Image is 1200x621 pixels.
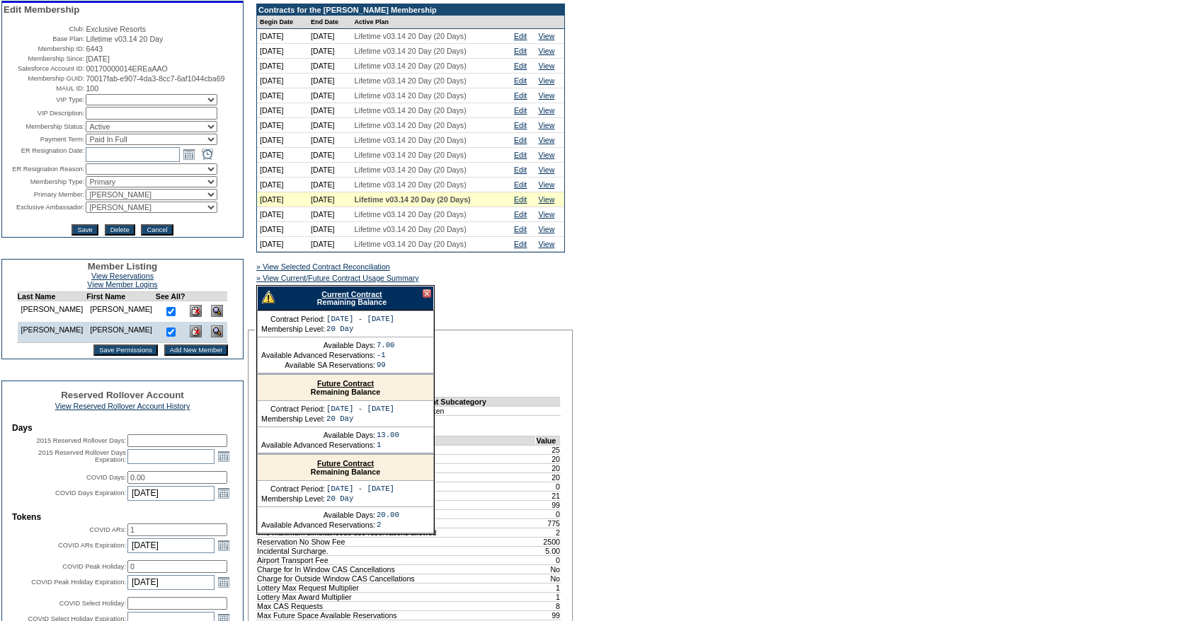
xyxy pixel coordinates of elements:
[396,397,560,406] td: Adjustment Subcategory
[377,431,399,439] td: 13.00
[257,118,308,133] td: [DATE]
[308,16,352,29] td: End Date
[216,485,232,501] a: Open the calendar popup.
[257,163,308,178] td: [DATE]
[261,494,325,503] td: Membership Level:
[91,272,154,280] a: View Reservations
[257,583,536,592] td: Lottery Max Request Multiplier
[4,121,84,132] td: Membership Status:
[538,240,554,248] a: View
[17,322,86,343] td: [PERSON_NAME]
[514,32,527,40] a: Edit
[317,459,374,468] a: Future Contract
[355,166,467,174] span: Lifetime v03.14 20 Day (20 Days)
[4,84,84,93] td: MAUL ID:
[4,202,84,213] td: Exclusive Ambassador:
[58,542,126,549] label: COVID ARs Expiration:
[256,262,390,271] a: » View Selected Contract Reconciliation
[164,344,229,356] input: Add New Member
[86,25,146,33] span: Exclusive Resorts
[536,555,561,564] td: 0
[308,207,352,222] td: [DATE]
[514,151,527,159] a: Edit
[86,322,156,343] td: [PERSON_NAME]
[257,192,308,207] td: [DATE]
[536,601,561,610] td: 8
[377,341,395,349] td: 7.00
[308,44,352,59] td: [DATE]
[514,180,527,189] a: Edit
[326,315,394,323] td: [DATE] - [DATE]
[257,222,308,237] td: [DATE]
[62,563,126,570] label: COVID Peak Holiday:
[308,178,352,192] td: [DATE]
[514,62,527,70] a: Edit
[355,76,467,85] span: Lifetime v03.14 20 Day (20 Days)
[4,54,84,63] td: Membership Since:
[257,103,308,118] td: [DATE]
[89,526,126,533] label: COVID ARs:
[86,292,156,301] td: First Name
[538,180,554,189] a: View
[536,472,561,482] td: 20
[308,103,352,118] td: [DATE]
[86,54,110,63] span: [DATE]
[87,280,157,289] a: View Member Logins
[261,315,325,323] td: Contract Period:
[59,600,126,607] label: COVID Select Holiday:
[38,449,126,463] label: 2015 Reserved Rollover Days Expiration:
[536,537,561,546] td: 2500
[86,35,163,43] span: Lifetime v03.14 20 Day
[255,326,312,335] legend: Contract Details
[4,134,84,145] td: Payment Term:
[262,291,275,303] img: There are insufficient days and/or tokens to cover this reservation
[257,59,308,74] td: [DATE]
[257,555,536,564] td: Airport Transport Fee
[211,305,223,317] img: View Dashboard
[308,148,352,163] td: [DATE]
[261,405,325,413] td: Contract Period:
[308,163,352,178] td: [DATE]
[261,325,325,333] td: Membership Level:
[377,521,399,529] td: 2
[4,146,84,162] td: ER Resignation Date:
[536,454,561,463] td: 20
[536,564,561,574] td: No
[4,107,84,120] td: VIP Description:
[257,44,308,59] td: [DATE]
[308,59,352,74] td: [DATE]
[355,225,467,233] span: Lifetime v03.14 20 Day (20 Days)
[190,305,202,317] img: Delete
[86,301,156,323] td: [PERSON_NAME]
[257,29,308,44] td: [DATE]
[257,601,536,610] td: Max CAS Requests
[200,146,215,162] a: Open the time view popup.
[514,47,527,55] a: Edit
[536,491,561,500] td: 21
[355,195,471,204] span: Lifetime v03.14 20 Day (20 Days)
[514,166,527,174] a: Edit
[536,445,561,454] td: 25
[261,341,375,349] td: Available Days:
[317,379,374,388] a: Future Contract
[55,402,190,410] a: View Reserved Rollover Account History
[257,16,308,29] td: Begin Date
[321,290,382,298] a: Current Contract
[156,292,185,301] td: See All?
[396,406,560,415] td: Holiday Token
[514,106,527,115] a: Edit
[257,178,308,192] td: [DATE]
[308,118,352,133] td: [DATE]
[257,207,308,222] td: [DATE]
[514,240,527,248] a: Edit
[538,76,554,85] a: View
[261,431,375,439] td: Available Days:
[536,500,561,509] td: 99
[538,225,554,233] a: View
[377,441,399,449] td: 1
[261,511,375,519] td: Available Days:
[257,574,536,583] td: Charge for Outside Window CAS Cancellations
[536,592,561,601] td: 1
[326,484,394,493] td: [DATE] - [DATE]
[190,325,202,337] img: Delete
